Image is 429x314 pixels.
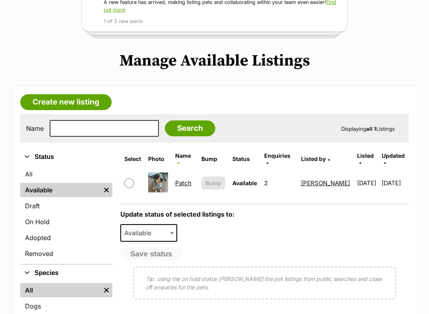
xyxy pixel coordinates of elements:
span: Listed by [301,155,326,162]
button: Status [20,152,112,162]
td: [DATE] [382,169,408,197]
a: Updated [382,152,405,165]
label: Name [26,125,44,132]
th: Photo [145,149,171,169]
span: Listed [357,152,374,159]
span: Available [121,227,159,238]
a: Dogs [20,299,112,313]
p: Tip: using the on hold status [PERSON_NAME] the pet listings from public searches and close off e... [146,275,383,291]
a: Available [20,183,100,197]
a: Create new listing [20,94,112,110]
button: Species [20,268,112,278]
a: All [20,167,112,181]
a: Draft [20,199,112,213]
span: Displaying Listings [341,126,395,132]
a: Remove filter [100,283,112,297]
a: All [20,283,100,297]
a: Removed [20,246,112,261]
a: [PERSON_NAME] [301,179,350,187]
span: Bump [205,179,221,187]
a: Adopted [20,231,112,245]
th: Bump [198,149,228,169]
td: [DATE] [354,169,381,197]
span: Available [232,180,257,186]
p: 1 of 3 new alerts [104,18,341,25]
a: Name [175,152,191,165]
span: translation missing: en.admin.listings.index.attributes.enquiries [264,152,290,159]
button: Bump [201,176,225,190]
label: Update status of selected listings to: [120,210,234,218]
td: 2 [261,169,297,197]
a: Patch [175,179,191,187]
strong: all 1 [366,126,376,132]
a: Remove filter [100,183,112,197]
a: Listed [357,152,374,165]
div: Status [20,165,112,264]
span: Updated [382,152,405,159]
th: Status [229,149,260,169]
a: Enquiries [264,152,290,165]
input: Search [165,120,215,136]
a: On Hold [20,215,112,229]
button: Save status [120,248,182,260]
a: Listed by [301,155,330,162]
span: Available [120,224,178,242]
th: Select [121,149,144,169]
span: Name [175,152,191,159]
